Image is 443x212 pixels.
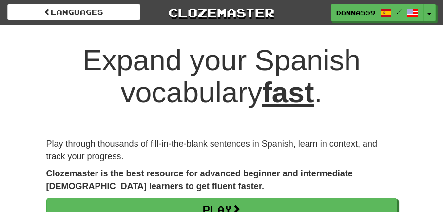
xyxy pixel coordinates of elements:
a: Languages [7,4,140,20]
a: Donna559 / [331,4,424,21]
h1: Expand your Spanish vocabulary . [46,44,397,109]
a: Clozemaster [155,4,288,21]
p: Play through thousands of fill-in-the-blank sentences in Spanish, learn in context, and track you... [46,138,397,163]
span: Donna559 [336,8,375,17]
u: fast [262,76,314,109]
span: / [397,8,402,15]
strong: Clozemaster is the best resource for advanced beginner and intermediate [DEMOGRAPHIC_DATA] learne... [46,169,353,191]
